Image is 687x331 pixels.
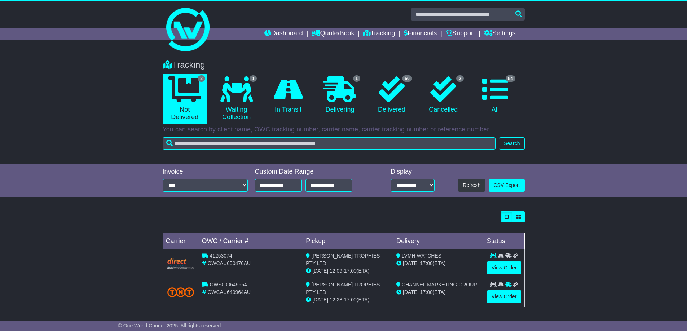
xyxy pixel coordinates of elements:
span: [DATE] [403,289,419,295]
a: Tracking [363,28,395,40]
span: 12:09 [330,268,342,274]
a: View Order [487,290,521,303]
a: 1 Delivering [318,74,362,116]
span: OWS000649964 [210,282,247,287]
a: Support [446,28,475,40]
span: OWCAU650476AU [207,260,251,266]
div: Custom Date Range [255,168,371,176]
a: 54 All [473,74,517,116]
span: 1 [353,75,361,82]
div: - (ETA) [306,296,390,304]
span: OWCAU649964AU [207,289,251,295]
span: 12:28 [330,297,342,303]
button: Refresh [458,179,485,192]
a: 2 Cancelled [421,74,466,116]
td: Delivery [393,233,484,249]
span: [DATE] [312,297,328,303]
span: [DATE] [312,268,328,274]
td: OWC / Carrier # [199,233,303,249]
span: CHANNEL MARKETING GROUP [402,282,477,287]
a: View Order [487,261,521,274]
a: Settings [484,28,516,40]
span: LVMH WATCHES [402,253,441,259]
div: Invoice [163,168,248,176]
div: Display [391,168,435,176]
a: Quote/Book [312,28,354,40]
a: 50 Delivered [369,74,414,116]
span: [DATE] [403,260,419,266]
button: Search [499,137,524,150]
a: Financials [404,28,437,40]
span: 2 [456,75,464,82]
div: (ETA) [396,260,481,267]
div: Tracking [159,60,528,70]
td: Status [484,233,524,249]
a: In Transit [266,74,310,116]
span: [PERSON_NAME] TROPHIES PTY LTD [306,282,380,295]
span: 41253074 [210,253,232,259]
p: You can search by client name, OWC tracking number, carrier name, carrier tracking number or refe... [163,126,525,134]
div: - (ETA) [306,267,390,275]
span: 54 [506,75,515,82]
span: 17:00 [420,260,433,266]
td: Pickup [303,233,393,249]
a: Dashboard [264,28,303,40]
span: 1 [250,75,257,82]
a: 1 Waiting Collection [214,74,259,124]
div: (ETA) [396,288,481,296]
span: 17:00 [344,268,357,274]
span: 17:00 [420,289,433,295]
span: 50 [402,75,412,82]
td: Carrier [163,233,199,249]
img: Direct.png [167,258,194,269]
span: 2 [198,75,205,82]
span: 17:00 [344,297,357,303]
a: 2 Not Delivered [163,74,207,124]
span: © One World Courier 2025. All rights reserved. [118,323,223,328]
span: [PERSON_NAME] TROPHIES PTY LTD [306,253,380,266]
a: CSV Export [489,179,524,192]
img: TNT_Domestic.png [167,287,194,297]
